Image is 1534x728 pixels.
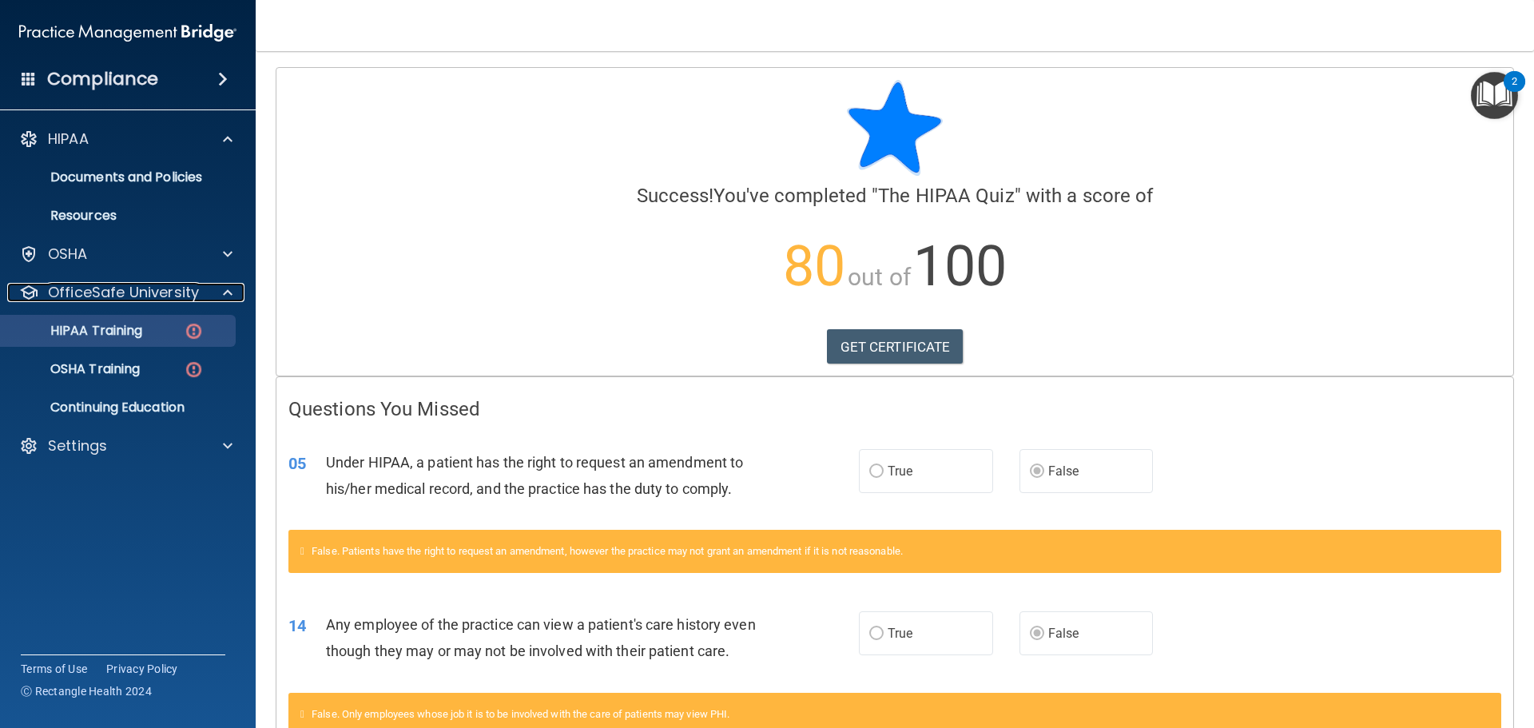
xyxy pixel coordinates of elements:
span: True [888,463,912,479]
p: HIPAA Training [10,323,142,339]
p: OfficeSafe University [48,283,199,302]
a: HIPAA [19,129,232,149]
span: The HIPAA Quiz [878,185,1014,207]
a: Settings [19,436,232,455]
input: False [1030,628,1044,640]
span: 80 [783,233,845,299]
p: Settings [48,436,107,455]
span: Any employee of the practice can view a patient's care history even though they may or may not be... [326,616,756,659]
img: blue-star-rounded.9d042014.png [847,80,943,176]
a: OSHA [19,245,232,264]
h4: Compliance [47,68,158,90]
h4: You've completed " " with a score of [288,185,1501,206]
span: Ⓒ Rectangle Health 2024 [21,683,152,699]
span: False [1048,463,1079,479]
img: PMB logo [19,17,236,49]
a: OfficeSafe University [19,283,232,302]
div: 2 [1512,82,1517,102]
input: False [1030,466,1044,478]
p: OSHA [48,245,88,264]
img: danger-circle.6113f641.png [184,360,204,380]
span: 14 [288,616,306,635]
img: danger-circle.6113f641.png [184,321,204,341]
h4: Questions You Missed [288,399,1501,420]
span: False [1048,626,1079,641]
a: Terms of Use [21,661,87,677]
p: OSHA Training [10,361,140,377]
input: True [869,466,884,478]
span: 05 [288,454,306,473]
button: Open Resource Center, 2 new notifications [1471,72,1518,119]
span: 100 [913,233,1007,299]
a: Privacy Policy [106,661,178,677]
p: Resources [10,208,229,224]
p: HIPAA [48,129,89,149]
span: out of [848,263,911,291]
span: Under HIPAA, a patient has the right to request an amendment to his/her medical record, and the p... [326,454,743,497]
span: False. Patients have the right to request an amendment, however the practice may not grant an ame... [312,545,903,557]
p: Continuing Education [10,400,229,416]
input: True [869,628,884,640]
p: Documents and Policies [10,169,229,185]
span: False. Only employees whose job it is to be involved with the care of patients may view PHI. [312,708,729,720]
span: Success! [637,185,714,207]
span: True [888,626,912,641]
a: GET CERTIFICATE [827,329,964,364]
